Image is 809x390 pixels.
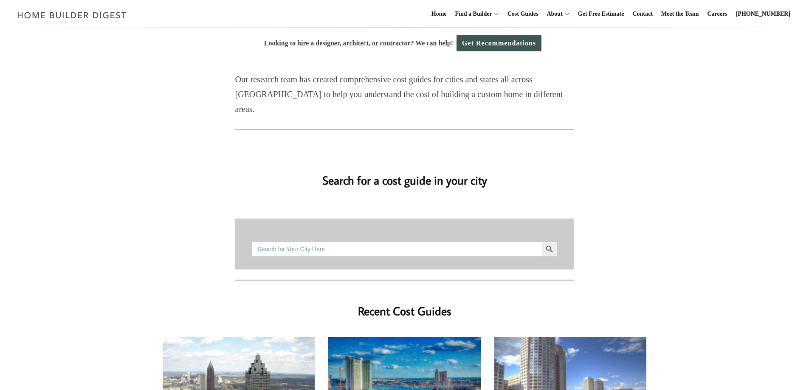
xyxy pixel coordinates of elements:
img: Home Builder Digest [14,7,130,23]
a: Get Free Estimate [575,0,628,28]
a: Get Recommendations [457,35,541,51]
h2: Recent Cost Guides [235,291,574,320]
p: Our research team has created comprehensive cost guides for cities and states all across [GEOGRAP... [235,72,574,117]
a: Contact [629,0,656,28]
a: Find a Builder [452,0,492,28]
a: Meet the Team [658,0,702,28]
svg: Search [545,244,554,254]
a: Cost Guides [504,0,542,28]
a: About [543,0,562,28]
a: Careers [704,0,731,28]
a: Home [428,0,450,28]
a: [PHONE_NUMBER] [733,0,794,28]
input: Search for Your City Here [252,241,541,257]
h2: Search for a cost guide in your city [163,160,647,189]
